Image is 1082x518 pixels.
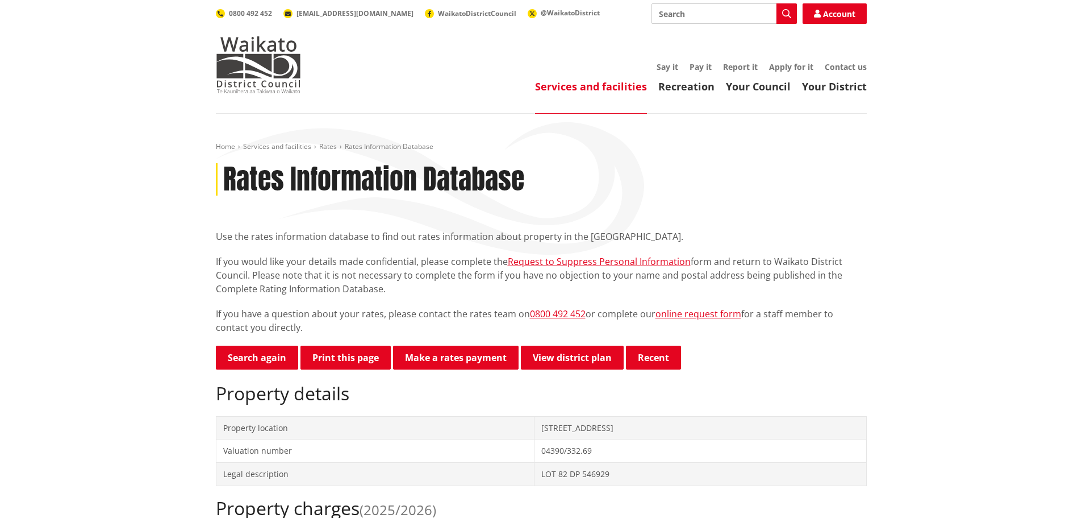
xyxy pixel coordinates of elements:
[216,255,867,296] p: If you would like your details made confidential, please complete the form and return to Waikato ...
[626,346,681,370] button: Recent
[216,346,298,370] a: Search again
[535,80,647,93] a: Services and facilities
[534,440,866,463] td: 04390/332.69
[528,8,600,18] a: @WaikatoDistrict
[223,163,524,196] h1: Rates Information Database
[726,80,791,93] a: Your Council
[393,346,519,370] a: Make a rates payment
[300,346,391,370] button: Print this page
[541,8,600,18] span: @WaikatoDistrict
[345,142,433,151] span: Rates Information Database
[216,9,272,18] a: 0800 492 452
[425,9,516,18] a: WaikatoDistrictCouncil
[216,462,534,486] td: Legal description
[803,3,867,24] a: Account
[690,61,712,72] a: Pay it
[655,308,741,320] a: online request form
[651,3,797,24] input: Search input
[534,462,866,486] td: LOT 82 DP 546929
[438,9,516,18] span: WaikatoDistrictCouncil
[802,80,867,93] a: Your District
[508,255,691,268] a: Request to Suppress Personal Information
[530,308,586,320] a: 0800 492 452
[296,9,413,18] span: [EMAIL_ADDRESS][DOMAIN_NAME]
[216,230,867,243] p: Use the rates information database to find out rates information about property in the [GEOGRAPHI...
[534,416,866,440] td: [STREET_ADDRESS]
[723,61,758,72] a: Report it
[216,307,867,334] p: If you have a question about your rates, please contact the rates team on or complete our for a s...
[243,142,311,151] a: Services and facilities
[658,80,715,93] a: Recreation
[216,142,235,151] a: Home
[216,383,867,404] h2: Property details
[216,36,301,93] img: Waikato District Council - Te Kaunihera aa Takiwaa o Waikato
[216,416,534,440] td: Property location
[825,61,867,72] a: Contact us
[769,61,813,72] a: Apply for it
[216,440,534,463] td: Valuation number
[283,9,413,18] a: [EMAIL_ADDRESS][DOMAIN_NAME]
[229,9,272,18] span: 0800 492 452
[657,61,678,72] a: Say it
[521,346,624,370] a: View district plan
[319,142,337,151] a: Rates
[216,142,867,152] nav: breadcrumb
